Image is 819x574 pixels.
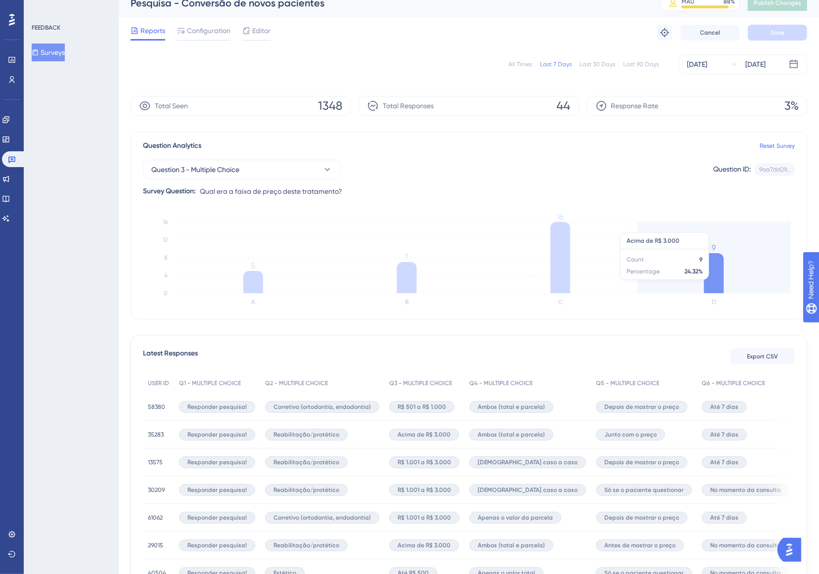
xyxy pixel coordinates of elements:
[187,403,247,411] span: Responder pesquisa!
[596,379,659,387] span: Q5 - MULTIPLE CHOICE
[771,29,784,37] span: Save
[187,514,247,522] span: Responder pesquisa!
[712,243,716,253] tspan: 9
[200,185,342,197] span: Qual era a faixa de preço deste tratamento?
[604,403,679,411] span: Depois de mostrar o preço
[164,290,168,297] tspan: 0
[151,164,239,176] span: Question 3 - Multiple Choice
[187,431,247,439] span: Responder pesquisa!
[508,60,532,68] div: All Times
[469,379,533,387] span: Q4 - MULTIPLE CHOICE
[611,100,659,112] span: Response Rate
[687,58,707,70] div: [DATE]
[478,458,578,466] span: [DEMOGRAPHIC_DATA] caso a caso
[273,514,371,522] span: Corretivo (ortodontia, endodontia)
[143,140,201,152] span: Question Analytics
[580,60,615,68] div: Last 30 Days
[23,2,62,14] span: Need Help?
[143,185,196,197] div: Survey Question:
[164,272,168,279] tspan: 4
[745,58,766,70] div: [DATE]
[398,541,451,549] span: Acima de R$ 3.000
[405,299,409,306] text: B
[187,25,230,37] span: Configuration
[784,98,799,114] span: 3%
[398,458,451,466] span: R$ 1.001 a R$ 3.000
[478,403,545,411] span: Ambos (total e parcela)
[710,458,738,466] span: Até 7 dias
[398,403,446,411] span: R$ 501 a R$ 1.000
[148,403,165,411] span: 58380
[164,254,168,261] tspan: 8
[759,166,790,174] div: 9aa7dd29...
[273,541,339,549] span: Reabilitação/protético
[143,160,341,179] button: Question 3 - Multiple Choice
[252,25,271,37] span: Editor
[32,24,60,32] div: FEEDBACK
[710,541,781,549] span: No momento da consulta
[702,379,765,387] span: Q6 - MULTIPLE CHOICE
[163,219,168,225] tspan: 16
[748,25,807,41] button: Save
[163,236,168,243] tspan: 12
[710,403,738,411] span: Até 7 dias
[558,299,563,306] text: C
[557,98,571,114] span: 44
[710,486,781,494] span: No momento da consulta
[760,142,795,150] a: Reset Survey
[700,29,721,37] span: Cancel
[389,379,452,387] span: Q3 - MULTIPLE CHOICE
[478,514,553,522] span: Apenas o valor da parcela
[604,486,683,494] span: Só se o paciente questionar
[383,100,434,112] span: Total Responses
[604,541,676,549] span: Antes de mostrar o preço
[148,486,165,494] span: 30209
[143,348,198,365] span: Latest Responses
[187,486,247,494] span: Responder pesquisa!
[273,458,339,466] span: Reabilitação/protético
[148,541,163,549] span: 29015
[148,514,163,522] span: 61062
[478,486,578,494] span: [DEMOGRAPHIC_DATA] caso a caso
[710,514,738,522] span: Até 7 dias
[265,379,328,387] span: Q2 - MULTIPLE CHOICE
[398,486,451,494] span: R$ 1.001 a R$ 3.000
[32,44,65,61] button: Surveys
[730,349,795,364] button: Export CSV
[623,60,659,68] div: Last 90 Days
[273,486,339,494] span: Reabilitação/protético
[187,458,247,466] span: Responder pesquisa!
[713,163,751,176] div: Question ID:
[540,60,572,68] div: Last 7 Days
[777,535,807,565] iframe: UserGuiding AI Assistant Launcher
[148,379,169,387] span: USER ID
[478,431,545,439] span: Ambos (total e parcela)
[557,212,564,221] tspan: 16
[712,299,716,306] text: D
[604,514,679,522] span: Depois de mostrar o preço
[251,299,255,306] text: A
[681,25,740,41] button: Cancel
[478,541,545,549] span: Ambos (total e parcela)
[604,431,657,439] span: Junto com o preço
[187,541,247,549] span: Responder pesquisa!
[148,431,164,439] span: 35283
[273,431,339,439] span: Reabilitação/protético
[148,458,163,466] span: 13575
[179,379,241,387] span: Q1 - MULTIPLE CHOICE
[405,252,409,262] tspan: 7
[398,514,451,522] span: R$ 1.001 a R$ 3.000
[155,100,188,112] span: Total Seen
[251,261,256,270] tspan: 5
[318,98,342,114] span: 1348
[140,25,165,37] span: Reports
[398,431,451,439] span: Acima de R$ 3.000
[747,353,778,360] span: Export CSV
[273,403,371,411] span: Corretivo (ortodontia, endodontia)
[604,458,679,466] span: Depois de mostrar o preço
[710,431,738,439] span: Até 7 dias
